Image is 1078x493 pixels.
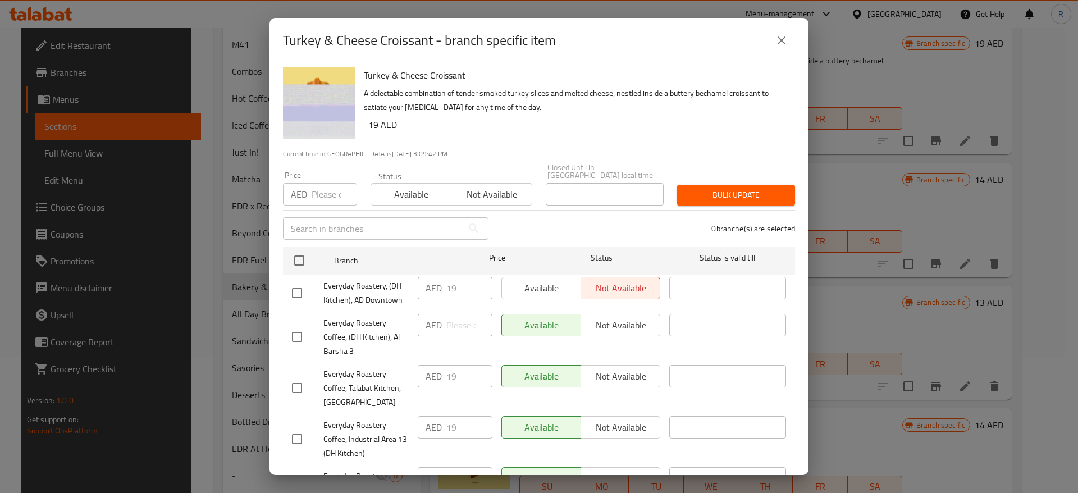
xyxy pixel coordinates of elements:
[446,416,492,439] input: Please enter price
[323,367,409,409] span: Everyday Roastery Coffee, Talabat Kitchen, [GEOGRAPHIC_DATA]
[312,183,357,206] input: Please enter price
[426,421,442,434] p: AED
[426,318,442,332] p: AED
[446,314,492,336] input: Please enter price
[543,251,660,265] span: Status
[283,67,355,139] img: Turkey & Cheese Croissant
[283,31,556,49] h2: Turkey & Cheese Croissant - branch specific item
[291,188,307,201] p: AED
[426,472,442,485] p: AED
[334,254,451,268] span: Branch
[451,183,532,206] button: Not available
[426,369,442,383] p: AED
[446,277,492,299] input: Please enter price
[446,467,492,490] input: Please enter price
[677,185,795,206] button: Bulk update
[323,316,409,358] span: Everyday Roastery Coffee, (DH Kitchen), Al Barsha 3
[711,223,795,234] p: 0 branche(s) are selected
[376,186,447,203] span: Available
[446,365,492,387] input: Please enter price
[283,149,795,159] p: Current time in [GEOGRAPHIC_DATA] is [DATE] 3:09:42 PM
[456,186,527,203] span: Not available
[686,188,786,202] span: Bulk update
[460,251,535,265] span: Price
[364,67,786,83] h6: Turkey & Cheese Croissant
[768,27,795,54] button: close
[371,183,451,206] button: Available
[368,117,786,133] h6: 19 AED
[364,86,786,115] p: A delectable combination of tender smoked turkey slices and melted cheese, nestled inside a butte...
[323,279,409,307] span: Everyday Roastery, (DH Kitchen), AD Downtown
[426,281,442,295] p: AED
[323,418,409,460] span: Everyday Roastery Coffee, Industrial Area 13 (DH Kitchen)
[669,251,786,265] span: Status is valid till
[283,217,463,240] input: Search in branches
